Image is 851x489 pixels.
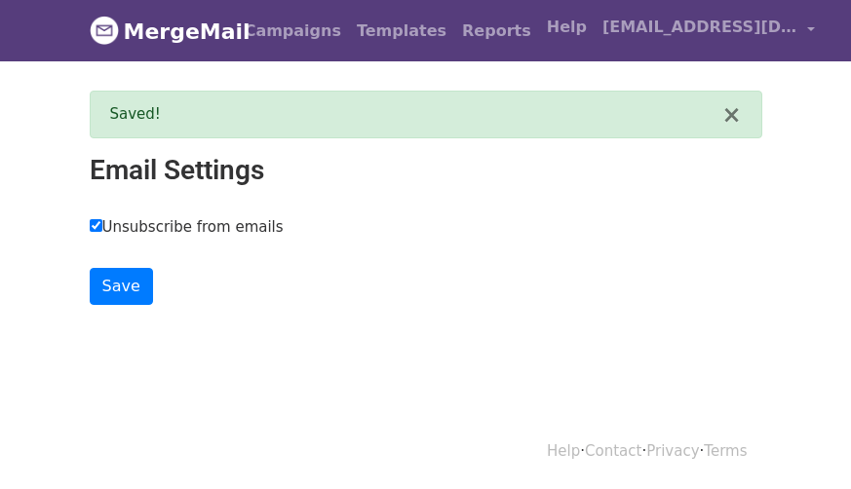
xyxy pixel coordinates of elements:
[602,16,797,39] span: [EMAIL_ADDRESS][DOMAIN_NAME]
[90,154,762,187] h2: Email Settings
[646,442,699,460] a: Privacy
[721,103,741,127] button: ×
[547,442,580,460] a: Help
[349,12,454,51] a: Templates
[595,8,823,54] a: [EMAIL_ADDRESS][DOMAIN_NAME]
[585,442,641,460] a: Contact
[704,442,747,460] a: Terms
[110,103,722,126] div: Saved!
[90,216,284,239] label: Unsubscribe from emails
[90,11,221,52] a: MergeMail
[90,268,153,305] input: Save
[237,12,349,51] a: Campaigns
[90,219,102,232] input: Unsubscribe from emails
[539,8,595,47] a: Help
[454,12,539,51] a: Reports
[90,16,119,45] img: MergeMail logo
